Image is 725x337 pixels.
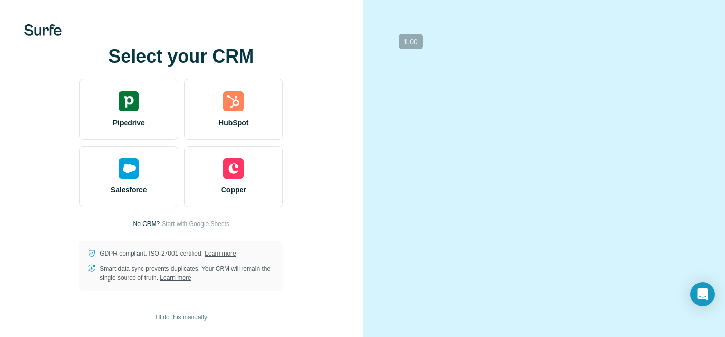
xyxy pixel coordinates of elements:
span: Copper [221,185,246,195]
div: Domain Overview [39,60,91,67]
span: Salesforce [111,185,147,195]
div: Open Intercom Messenger [690,282,715,306]
img: logo_orange.svg [16,16,24,24]
p: Smart data sync prevents duplicates. Your CRM will remain the single source of truth. [100,264,275,283]
span: I’ll do this manually [156,313,207,322]
span: Pipedrive [113,118,145,128]
img: salesforce's logo [119,158,139,179]
div: Keywords by Traffic [112,60,171,67]
p: GDPR compliant. ISO-27001 certified. [100,249,236,258]
div: v 4.0.25 [28,16,50,24]
a: Learn more [205,250,236,257]
button: I’ll do this manually [149,310,214,325]
img: hubspot's logo [223,91,244,111]
img: tab_keywords_by_traffic_grey.svg [101,59,109,67]
img: website_grey.svg [16,26,24,35]
img: tab_domain_overview_orange.svg [27,59,36,67]
p: No CRM? [133,219,160,229]
img: copper's logo [223,158,244,179]
img: Surfe's logo [24,24,62,36]
h1: Select your CRM [79,46,283,67]
img: pipedrive's logo [119,91,139,111]
button: Start with Google Sheets [162,219,229,229]
a: Learn more [160,274,191,282]
span: HubSpot [219,118,248,128]
div: Domain: [DOMAIN_NAME] [26,26,112,35]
